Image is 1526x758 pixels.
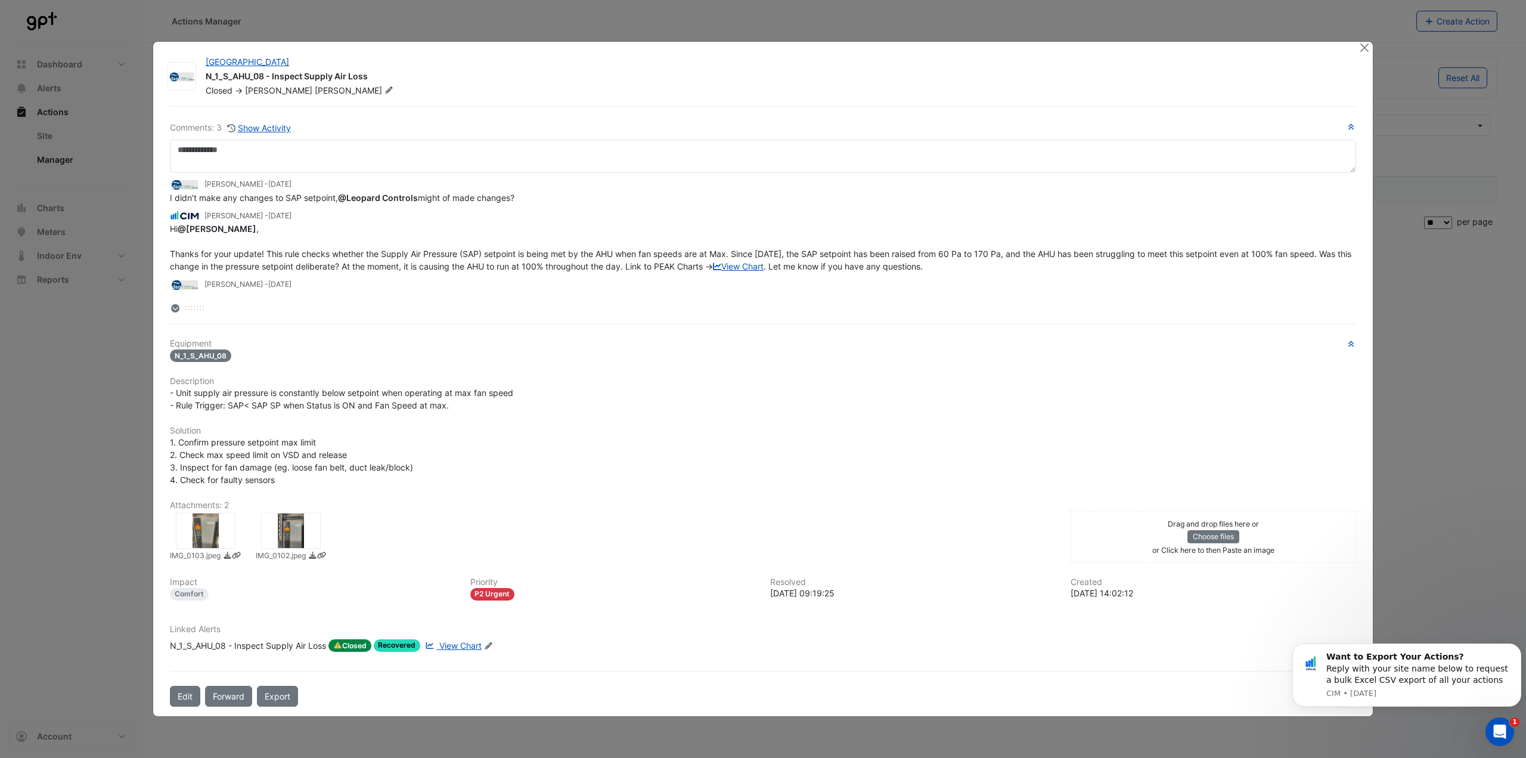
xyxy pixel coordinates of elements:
[256,550,306,563] small: IMG_0102.jpeg
[1168,519,1259,528] small: Drag and drop files here or
[245,85,312,95] span: [PERSON_NAME]
[204,179,291,190] small: [PERSON_NAME] -
[261,513,321,549] div: IMG_0102.jpeg
[484,642,493,651] fa-icon: Edit Linked Alerts
[227,121,291,135] button: Show Activity
[170,388,513,410] span: - Unit supply air pressure is constantly below setpoint when operating at max fan speed - Rule Tr...
[170,178,200,191] img: D&E Air Conditioning
[170,339,1356,349] h6: Equipment
[423,639,481,652] a: View Chart
[268,180,291,188] span: 2025-08-19 10:29:57
[170,588,209,601] div: Comfort
[315,85,396,97] span: [PERSON_NAME]
[206,85,232,95] span: Closed
[170,624,1356,635] h6: Linked Alerts
[268,280,291,289] span: 2025-08-19 09:19:21
[1187,530,1239,543] button: Choose files
[170,349,231,362] span: N_1_S_AHU_08
[170,577,456,587] h6: Impact
[1071,577,1357,587] h6: Created
[257,686,298,707] a: Export
[338,193,418,203] span: karrinyup@leopardcontrols.com.au [Leopard Controls]
[170,304,181,313] fa-layers: More
[204,279,291,290] small: [PERSON_NAME] -
[223,550,232,563] a: Download
[1510,717,1519,727] span: 1
[206,57,289,67] a: [GEOGRAPHIC_DATA]
[206,70,1344,85] div: N_1_S_AHU_08 - Inspect Supply Air Loss
[770,577,1056,587] h6: Resolved
[770,587,1056,599] div: [DATE] 09:19:25
[170,209,200,222] img: CIM
[170,193,514,203] span: I didn’t make any changes to SAP setpoint, might of made changes?
[170,224,1354,271] span: Hi , Thanks for your update! This rule checks whether the Supply Air Pressure (SAP) setpoint is b...
[317,550,326,563] a: Copy link to clipboard
[1288,633,1526,714] iframe: Intercom notifications message
[1485,717,1514,746] iframe: Intercom live chat
[470,588,515,601] div: P2 Urgent
[308,550,317,563] a: Download
[170,686,200,707] button: Edit
[176,513,235,549] div: IMG_0103.jpeg
[170,500,1356,511] h6: Attachments: 2
[1152,546,1274,555] small: or Click here to then Paste an image
[170,279,200,292] img: D&E Air Conditioning
[1358,42,1370,54] button: Close
[470,577,756,587] h6: Priority
[439,641,482,651] span: View Chart
[170,121,291,135] div: Comments: 3
[328,639,371,652] span: Closed
[178,224,256,234] span: george.rogers@de-air.com.au [D&E Air Conditioning]
[374,639,421,652] span: Recovered
[170,550,221,563] small: IMG_0103.jpeg
[170,639,326,652] div: N_1_S_AHU_08 - Inspect Supply Air Loss
[170,437,413,485] span: 1. Confirm pressure setpoint max limit 2. Check max speed limit on VSD and release 3. Inspect for...
[235,85,243,95] span: ->
[168,71,196,83] img: D&E Air Conditioning
[713,261,764,271] a: View Chart
[170,376,1356,386] h6: Description
[268,211,291,220] span: 2025-08-19 09:31:15
[1071,587,1357,599] div: [DATE] 14:02:12
[232,550,241,563] a: Copy link to clipboard
[205,686,252,707] button: Forward
[204,211,291,221] small: [PERSON_NAME] -
[170,426,1356,436] h6: Solution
